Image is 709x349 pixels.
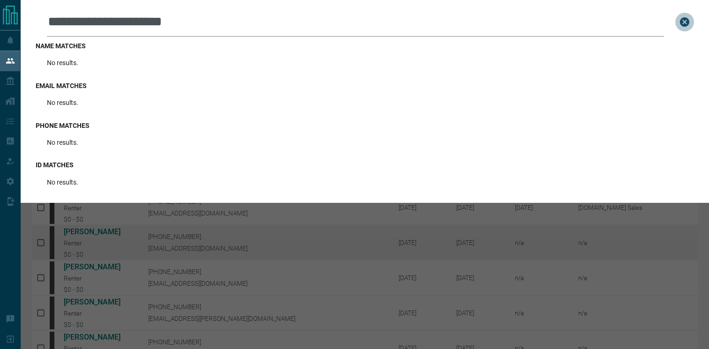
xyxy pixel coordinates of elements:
[36,122,694,129] h3: phone matches
[675,13,694,31] button: close search bar
[36,161,694,169] h3: id matches
[47,139,78,146] p: No results.
[47,99,78,106] p: No results.
[36,42,694,50] h3: name matches
[47,59,78,67] p: No results.
[47,178,78,186] p: No results.
[36,82,694,89] h3: email matches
